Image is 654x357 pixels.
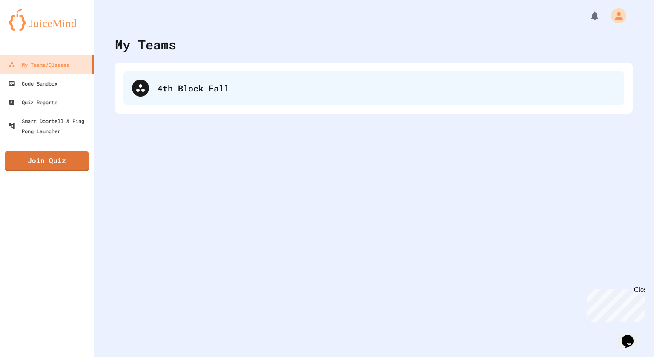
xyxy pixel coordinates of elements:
div: 4th Block Fall [123,71,624,105]
div: Smart Doorbell & Ping Pong Launcher [9,116,90,136]
div: My Teams [115,35,176,54]
a: Join Quiz [5,151,89,171]
div: Chat with us now!Close [3,3,59,54]
img: logo-orange.svg [9,9,85,31]
iframe: chat widget [583,286,645,322]
div: My Account [602,6,628,26]
div: My Notifications [574,9,602,23]
div: 4th Block Fall [158,82,616,94]
div: Code Sandbox [9,78,57,89]
div: My Teams/Classes [9,60,69,70]
iframe: chat widget [618,323,645,348]
div: Quiz Reports [9,97,57,107]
